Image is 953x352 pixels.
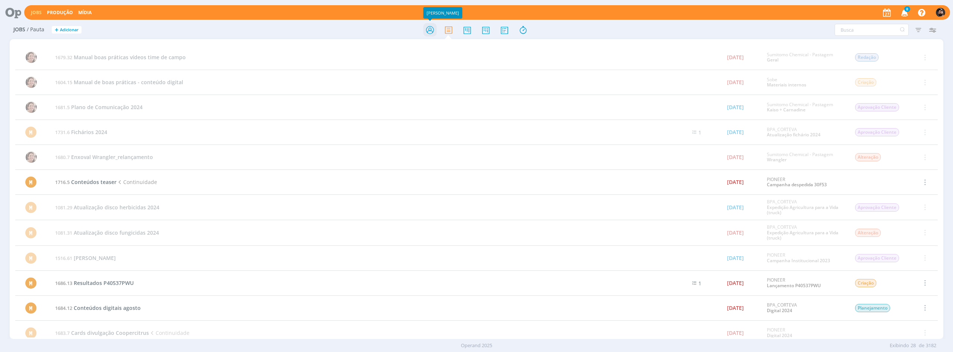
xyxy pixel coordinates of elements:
[71,129,107,136] span: Fichários 2024
[26,52,37,63] img: A
[767,107,806,113] a: Kaiso + Carnadine
[767,278,844,288] div: PIONEER
[855,279,876,287] span: Criação
[55,54,72,61] span: 1679.32
[26,77,37,88] img: A
[55,178,117,185] a: 1716.5Conteúdos teaser
[25,327,36,339] div: M
[767,181,827,188] a: Campanha despedida 30F53
[727,155,744,160] div: [DATE]
[727,180,744,185] div: [DATE]
[25,253,36,264] div: M
[55,330,70,336] span: 1683.7
[767,257,830,264] a: Campanha Institucional 2023
[767,282,821,289] a: Lançamento P40537PWU
[423,7,462,19] div: [PERSON_NAME]
[767,57,778,63] a: Geral
[55,104,143,111] a: 1681.5Plano de Comunicação 2024
[55,305,72,311] span: 1684.12
[55,204,159,211] a: 1081.29Atualização disco herbicidas 2024
[727,55,744,60] div: [DATE]
[767,152,844,163] div: Sumitomo Chemical - Pastagem
[919,342,924,349] span: de
[55,304,141,311] a: 1684.12Conteúdos digitais agosto
[855,78,876,86] span: Criação
[727,130,744,135] div: [DATE]
[55,26,58,34] span: +
[60,28,79,32] span: Adicionar
[890,342,909,349] span: Exibindo
[727,230,744,235] div: [DATE]
[936,8,945,17] img: B
[855,103,899,111] span: Aprovação Cliente
[71,329,149,336] span: Cards divulgação Coopercitrus
[767,229,838,241] a: Expedição Agricultura para a Vida (truck)
[767,332,792,339] a: Digital 2024
[911,342,916,349] span: 28
[55,153,153,161] a: 1680.7Enxoval Wrangler_relançamento
[55,154,70,161] span: 1680.7
[767,327,844,338] div: PIONEER
[78,9,92,16] a: Mídia
[698,280,701,287] span: 1
[74,204,159,211] span: Atualização disco herbicidas 2024
[52,26,82,34] button: +Adicionar
[767,177,844,188] div: PIONEER
[767,52,844,63] div: Sumitomo Chemical - Pastagem
[936,6,946,19] button: B
[25,278,36,289] div: M
[767,199,844,215] div: BPA_CORTEVA
[55,280,72,286] span: 1686.13
[26,102,37,113] img: A
[698,129,701,136] span: 1
[47,9,73,16] a: Produção
[767,156,787,163] a: Wrangler
[855,304,890,312] span: Planejamento
[855,153,881,161] span: Alteração
[25,177,36,188] div: M
[727,305,744,311] div: [DATE]
[55,79,183,86] a: 1604.15Manual de boas práticas - conteúdo digital
[855,128,899,136] span: Aprovação Cliente
[26,152,37,163] img: A
[25,202,36,213] div: M
[55,254,116,261] a: 1516.61[PERSON_NAME]
[727,80,744,85] div: [DATE]
[55,104,70,111] span: 1681.5
[835,24,909,36] input: Busca
[25,227,36,238] div: M
[71,104,143,111] span: Plano de Comunicação 2024
[55,54,186,61] a: 1679.32Manual boas práticas vídeos time de campo
[767,204,838,216] a: Expedição Agricultura para a Vida (truck)
[767,302,844,313] div: BPA_CORTEVA
[727,330,744,336] div: [DATE]
[27,26,44,33] span: / Pauta
[74,79,183,86] span: Manual de boas práticas - conteúdo digital
[855,254,899,262] span: Aprovação Cliente
[13,26,25,33] span: Jobs
[55,255,72,261] span: 1516.61
[926,342,936,349] span: 3182
[74,279,134,286] span: Resultados P40537PWU
[767,131,820,138] a: Atualização fichário 2024
[767,127,844,138] div: BPA_CORTEVA
[25,302,36,314] div: M
[896,6,912,19] button: 8
[55,329,149,336] a: 1683.7Cards divulgação Coopercitrus
[767,225,844,241] div: BPA_CORTEVA
[727,105,744,110] div: [DATE]
[117,178,157,185] span: Continuidade
[767,307,792,314] a: Digital 2024
[904,6,910,12] span: 8
[767,102,844,113] div: Sumitomo Chemical - Pastagem
[727,205,744,210] div: [DATE]
[767,82,806,88] a: Materiais internos
[74,304,141,311] span: Conteúdos digitais agosto
[76,10,94,16] button: Mídia
[855,53,879,61] span: Redação
[855,203,899,212] span: Aprovação Cliente
[55,129,70,136] span: 1731.6
[767,77,844,88] div: Sobe
[55,79,72,86] span: 1604.15
[29,10,44,16] button: Jobs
